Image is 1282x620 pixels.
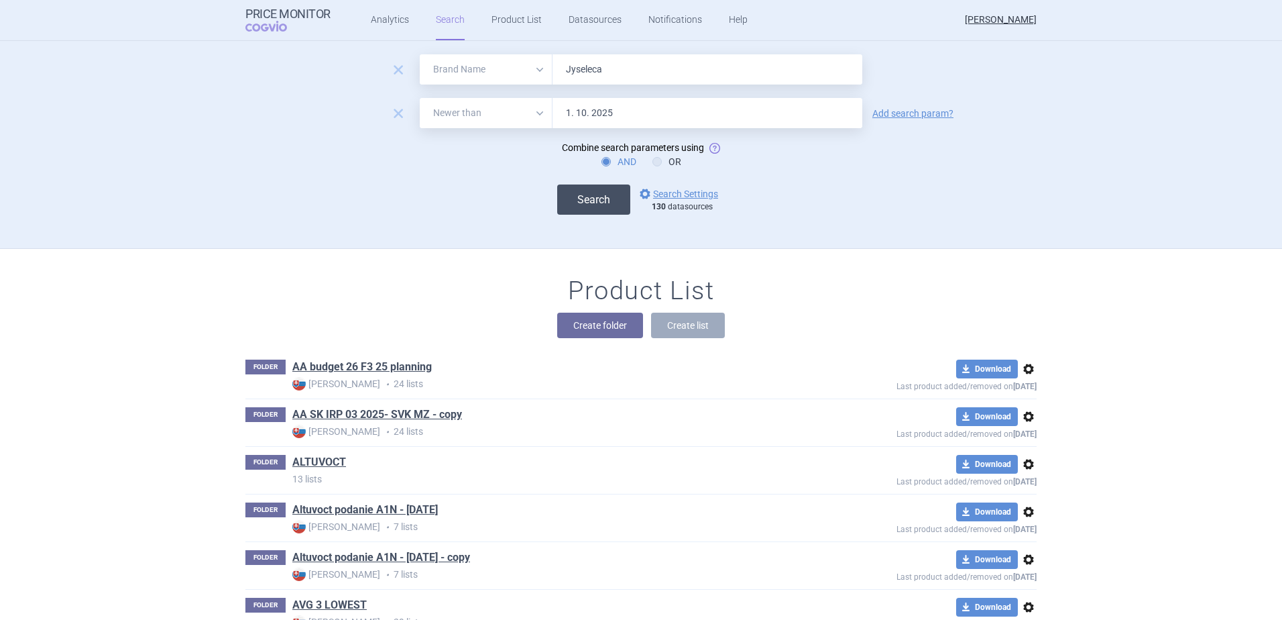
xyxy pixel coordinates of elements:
button: Download [956,503,1018,521]
h1: ALTUVOCT [292,455,346,472]
button: Create list [651,313,725,338]
p: 24 lists [292,377,799,391]
img: SK [292,425,306,438]
button: Search [557,185,630,215]
h1: Altuvoct podanie A1N - Nov 2024 - copy [292,550,470,568]
label: AND [601,155,636,168]
h1: Product List [568,276,714,307]
p: Last product added/removed on [799,378,1037,391]
p: 13 lists [292,472,799,486]
a: Altuvoct podanie A1N - [DATE] - copy [292,550,470,565]
a: Add search param? [872,109,953,118]
span: Combine search parameters using [562,142,704,153]
button: Download [956,598,1018,617]
img: SK [292,568,306,581]
p: FOLDER [245,455,286,470]
strong: Price Monitor [245,7,331,21]
span: COGVIO [245,21,306,32]
a: Altuvoct podanie A1N - [DATE] [292,503,438,517]
strong: [DATE] [1013,477,1037,486]
img: SK [292,377,306,391]
p: FOLDER [245,550,286,565]
label: OR [652,155,681,168]
p: Last product added/removed on [799,474,1037,486]
p: 7 lists [292,568,799,582]
i: • [380,425,394,439]
button: Download [956,407,1018,426]
i: • [380,378,394,391]
a: Price MonitorCOGVIO [245,7,331,33]
i: • [380,568,394,582]
strong: [DATE] [1013,572,1037,582]
p: FOLDER [245,503,286,517]
strong: [DATE] [1013,382,1037,391]
p: FOLDER [245,407,286,422]
p: Last product added/removed on [799,426,1037,439]
button: Download [956,550,1018,569]
strong: [PERSON_NAME] [292,425,380,438]
i: • [380,521,394,534]
strong: [PERSON_NAME] [292,568,380,581]
div: datasources [652,202,725,213]
h1: AA budget 26 F3 25 planning [292,360,432,377]
p: FOLDER [245,360,286,374]
strong: [PERSON_NAME] [292,377,380,391]
button: Download [956,455,1018,474]
a: Search Settings [637,186,718,202]
h1: AA SK IRP 03 2025- SVK MZ - copy [292,407,462,425]
strong: 130 [652,202,666,211]
strong: [DATE] [1013,429,1037,439]
h1: AVG 3 LOWEST [292,598,367,615]
p: FOLDER [245,598,286,613]
strong: [DATE] [1013,525,1037,534]
a: AVG 3 LOWEST [292,598,367,613]
button: Download [956,360,1018,378]
a: AA budget 26 F3 25 planning [292,360,432,374]
button: Create folder [557,313,643,338]
p: 24 lists [292,425,799,439]
p: Last product added/removed on [799,569,1037,582]
img: SK [292,520,306,533]
h1: Altuvoct podanie A1N - Nov 2024 [292,503,438,520]
a: AA SK IRP 03 2025- SVK MZ - copy [292,407,462,422]
strong: [PERSON_NAME] [292,520,380,533]
a: ALTUVOCT [292,455,346,470]
p: 7 lists [292,520,799,534]
p: Last product added/removed on [799,521,1037,534]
